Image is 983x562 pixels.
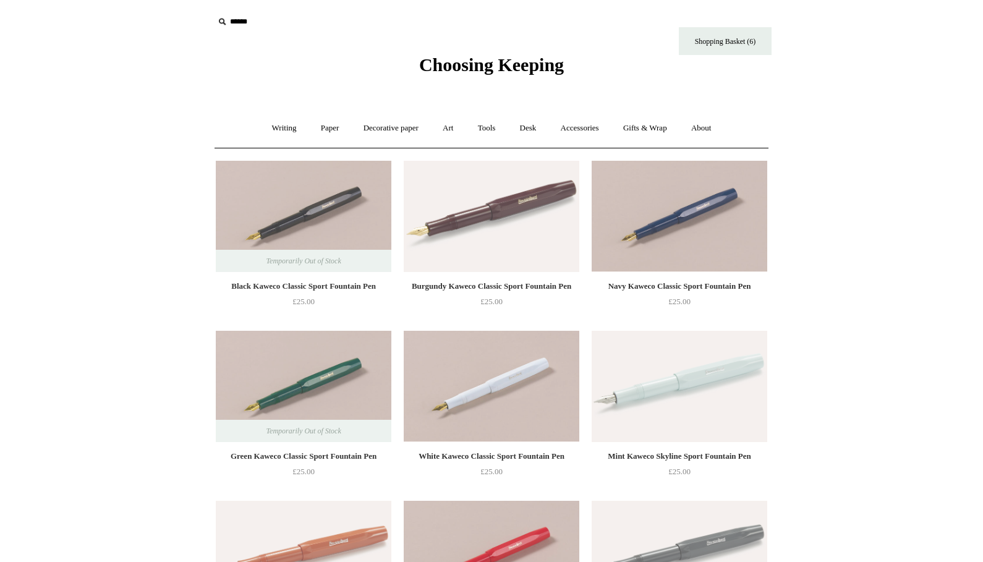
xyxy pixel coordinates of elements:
span: Temporarily Out of Stock [253,420,353,442]
img: Navy Kaweco Classic Sport Fountain Pen [592,161,767,272]
a: White Kaweco Classic Sport Fountain Pen White Kaweco Classic Sport Fountain Pen [404,331,579,442]
img: Green Kaweco Classic Sport Fountain Pen [216,331,391,442]
a: Gifts & Wrap [612,112,678,145]
a: About [680,112,723,145]
span: Choosing Keeping [419,54,564,75]
a: Green Kaweco Classic Sport Fountain Pen £25.00 [216,449,391,500]
div: White Kaweco Classic Sport Fountain Pen [407,449,576,464]
a: Tools [467,112,507,145]
a: Choosing Keeping [419,64,564,73]
a: Shopping Basket (6) [679,27,772,55]
a: Green Kaweco Classic Sport Fountain Pen Green Kaweco Classic Sport Fountain Pen Temporarily Out o... [216,331,391,442]
a: Black Kaweco Classic Sport Fountain Pen £25.00 [216,279,391,330]
a: Decorative paper [352,112,430,145]
a: Burgundy Kaweco Classic Sport Fountain Pen Burgundy Kaweco Classic Sport Fountain Pen [404,161,579,272]
div: Navy Kaweco Classic Sport Fountain Pen [595,279,764,294]
img: Black Kaweco Classic Sport Fountain Pen [216,161,391,272]
span: £25.00 [480,297,503,306]
a: Writing [261,112,308,145]
a: Paper [310,112,351,145]
span: £25.00 [292,467,315,476]
div: Mint Kaweco Skyline Sport Fountain Pen [595,449,764,464]
a: Mint Kaweco Skyline Sport Fountain Pen £25.00 [592,449,767,500]
a: Art [432,112,464,145]
span: £25.00 [292,297,315,306]
img: White Kaweco Classic Sport Fountain Pen [404,331,579,442]
span: £25.00 [668,297,691,306]
a: Black Kaweco Classic Sport Fountain Pen Black Kaweco Classic Sport Fountain Pen Temporarily Out o... [216,161,391,272]
span: £25.00 [668,467,691,476]
a: Accessories [550,112,610,145]
a: Navy Kaweco Classic Sport Fountain Pen Navy Kaweco Classic Sport Fountain Pen [592,161,767,272]
img: Mint Kaweco Skyline Sport Fountain Pen [592,331,767,442]
a: White Kaweco Classic Sport Fountain Pen £25.00 [404,449,579,500]
a: Burgundy Kaweco Classic Sport Fountain Pen £25.00 [404,279,579,330]
span: Temporarily Out of Stock [253,250,353,272]
a: Navy Kaweco Classic Sport Fountain Pen £25.00 [592,279,767,330]
a: Desk [509,112,548,145]
img: Burgundy Kaweco Classic Sport Fountain Pen [404,161,579,272]
div: Green Kaweco Classic Sport Fountain Pen [219,449,388,464]
div: Black Kaweco Classic Sport Fountain Pen [219,279,388,294]
span: £25.00 [480,467,503,476]
div: Burgundy Kaweco Classic Sport Fountain Pen [407,279,576,294]
a: Mint Kaweco Skyline Sport Fountain Pen Mint Kaweco Skyline Sport Fountain Pen [592,331,767,442]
